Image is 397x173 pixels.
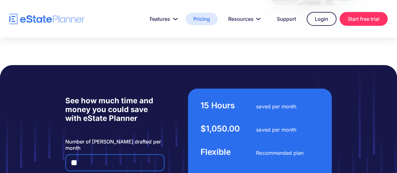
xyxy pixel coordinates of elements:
[221,13,266,25] a: Resources
[201,101,256,110] div: 15 Hours
[186,13,217,25] a: Pricing
[256,102,312,111] div: saved per month
[201,124,256,133] div: $1,050.00
[9,14,85,24] a: home
[307,12,336,26] a: Login
[201,148,256,156] div: Flexible
[256,149,312,157] div: Recommended plan
[340,12,388,26] a: Start free trial
[65,96,164,123] h5: See how much time and money you could save with eState Planner
[269,13,303,25] a: Support
[256,125,312,134] div: saved per month
[142,13,183,25] a: Features
[65,138,164,151] label: Number of [PERSON_NAME] drafted per month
